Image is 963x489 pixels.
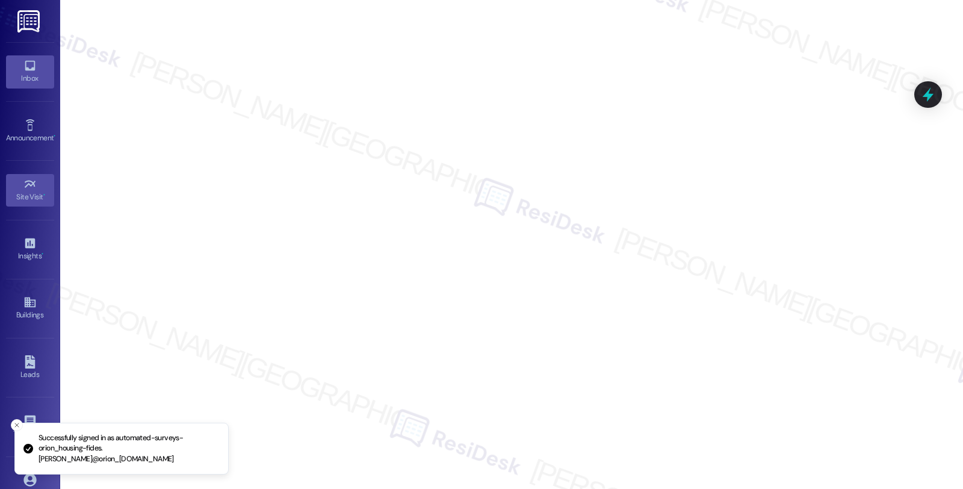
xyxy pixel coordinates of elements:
[6,233,54,266] a: Insights •
[43,191,45,199] span: •
[6,174,54,207] a: Site Visit •
[54,132,55,140] span: •
[11,419,23,431] button: Close toast
[6,55,54,88] a: Inbox
[42,250,43,258] span: •
[6,411,54,443] a: Templates •
[17,10,42,33] img: ResiDesk Logo
[6,292,54,325] a: Buildings
[6,352,54,384] a: Leads
[39,433,218,465] p: Successfully signed in as automated-surveys-orion_housing-fides.[PERSON_NAME]@orion_[DOMAIN_NAME]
